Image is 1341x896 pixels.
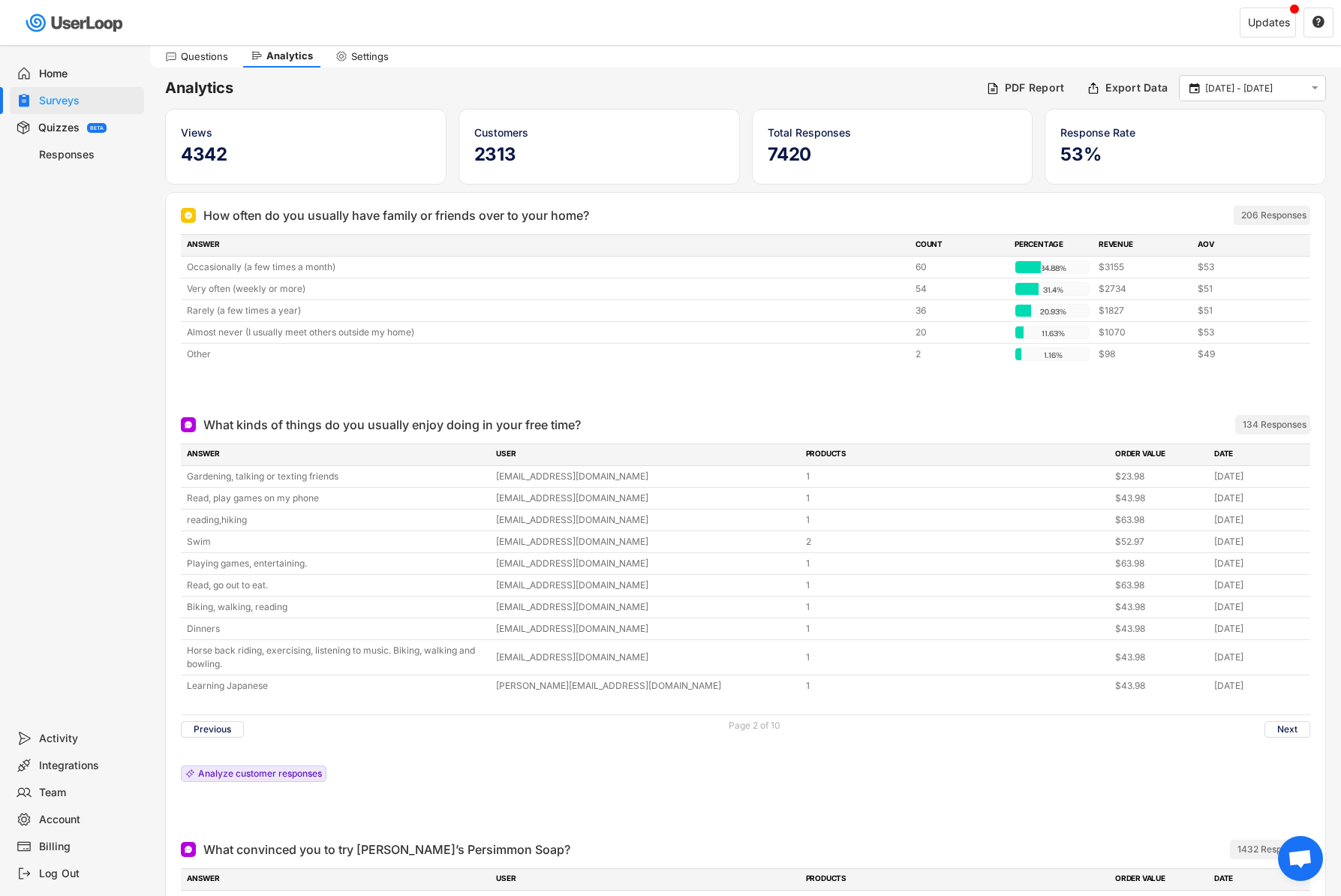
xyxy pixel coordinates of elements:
[806,557,1106,570] div: 1
[187,492,487,505] div: Read, play games on my phone
[39,867,138,881] div: Log Out
[1018,326,1087,340] div: 11.63%
[187,873,487,886] div: ANSWER
[496,513,796,527] div: [EMAIL_ADDRESS][DOMAIN_NAME]
[39,813,138,827] div: Account
[187,448,487,462] div: ANSWER
[916,260,1006,274] div: 60
[266,50,313,62] div: Analytics
[1214,600,1304,614] div: [DATE]
[1115,448,1205,462] div: ORDER VALUE
[1214,651,1304,664] div: [DATE]
[806,448,1106,462] div: PRODUCTS
[1243,419,1306,431] div: 134 Responses
[806,873,1106,886] div: PRODUCTS
[1214,470,1304,483] div: [DATE]
[916,347,1006,361] div: 2
[1099,326,1189,339] div: $1070
[39,67,138,81] div: Home
[1018,261,1087,275] div: 34.88%
[1264,721,1310,738] button: Next
[187,282,907,296] div: Very often (weekly or more)
[1214,622,1304,636] div: [DATE]
[806,622,1106,636] div: 1
[1115,873,1205,886] div: ORDER VALUE
[1198,326,1288,339] div: $53
[1018,348,1087,362] div: 1.16%
[1278,836,1323,881] div: Open chat
[181,721,244,738] button: Previous
[1115,470,1205,483] div: $23.98
[496,492,796,505] div: [EMAIL_ADDRESS][DOMAIN_NAME]
[1115,513,1205,527] div: $63.98
[1115,600,1205,614] div: $43.98
[474,125,724,140] div: Customers
[1018,305,1087,318] div: 20.93%
[1214,513,1304,527] div: [DATE]
[187,622,487,636] div: Dinners
[187,304,907,317] div: Rarely (a few times a year)
[184,845,193,854] img: Open Ended
[806,651,1106,664] div: 1
[1005,81,1065,95] div: PDF Report
[1198,260,1288,274] div: $53
[1198,347,1288,361] div: $49
[351,50,389,63] div: Settings
[1115,679,1205,693] div: $43.98
[496,579,796,592] div: [EMAIL_ADDRESS][DOMAIN_NAME]
[1018,283,1087,296] div: 31.4%
[1115,579,1205,592] div: $63.98
[1115,535,1205,549] div: $52.97
[187,513,487,527] div: reading,hiking
[1099,304,1189,317] div: $1827
[1099,282,1189,296] div: $2734
[187,326,907,339] div: Almost never (I usually meet others outside my home)
[187,347,907,361] div: Other
[1060,143,1310,166] h5: 53%
[916,239,1006,252] div: COUNT
[90,125,104,131] div: BETA
[39,94,138,108] div: Surveys
[39,148,138,162] div: Responses
[768,125,1018,140] div: Total Responses
[1312,82,1318,95] text: 
[1214,679,1304,693] div: [DATE]
[806,492,1106,505] div: 1
[1015,239,1090,252] div: PERCENTAGE
[806,470,1106,483] div: 1
[187,260,907,274] div: Occasionally (a few times a month)
[187,679,487,693] div: Learning Japanese
[729,721,780,730] div: Page 2 of 10
[187,644,487,671] div: Horse back riding, exercising, listening to music. Biking, walking and bowling.
[916,304,1006,317] div: 36
[181,50,228,63] div: Questions
[806,535,1106,549] div: 2
[1237,843,1306,855] div: 1432 Responses
[496,535,796,549] div: [EMAIL_ADDRESS][DOMAIN_NAME]
[1115,651,1205,664] div: $43.98
[203,840,570,858] div: What convinced you to try [PERSON_NAME]’s Persimmon Soap?
[1214,448,1304,462] div: DATE
[184,211,193,220] img: Single Select
[203,416,581,434] div: What kinds of things do you usually enjoy doing in your free time?
[496,873,796,886] div: USER
[1214,873,1304,886] div: DATE
[1099,239,1189,252] div: REVENUE
[496,448,796,462] div: USER
[1115,492,1205,505] div: $43.98
[1115,622,1205,636] div: $43.98
[1198,282,1288,296] div: $51
[1308,82,1321,95] button: 
[1214,579,1304,592] div: [DATE]
[1214,535,1304,549] div: [DATE]
[496,679,796,693] div: [PERSON_NAME][EMAIL_ADDRESS][DOMAIN_NAME]
[39,840,138,854] div: Billing
[496,600,796,614] div: [EMAIL_ADDRESS][DOMAIN_NAME]
[187,579,487,592] div: Read, go out to eat.
[1205,81,1304,96] input: Select Date Range
[1115,557,1205,570] div: $63.98
[1214,557,1304,570] div: [DATE]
